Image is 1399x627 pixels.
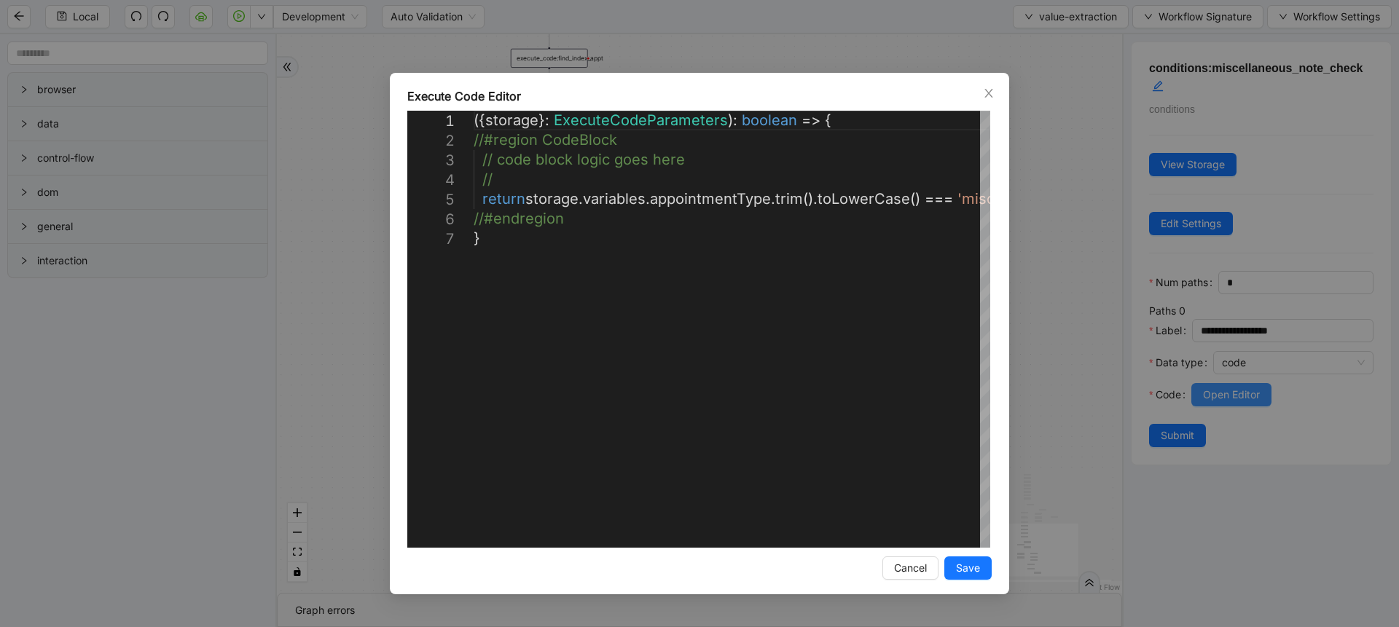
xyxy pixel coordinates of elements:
div: Execute Code Editor [407,87,992,105]
div: 5 [407,190,455,210]
button: Cancel [882,556,938,580]
span: }: [538,111,549,129]
span: => [802,111,820,129]
span: (). [803,190,818,208]
span: ({ [474,111,485,129]
div: 4 [407,170,455,190]
div: 3 [407,151,455,170]
span: //#region CodeBlock [474,131,617,149]
span: 'miscellaneous note' [957,190,1102,208]
span: variables [583,190,646,208]
span: //#endregion [474,210,564,227]
span: return [482,190,525,208]
span: storage [525,190,579,208]
button: Save [944,556,992,580]
div: 2 [407,131,455,151]
span: . [579,190,583,208]
span: storage [485,111,538,129]
span: } [474,229,480,247]
button: Close [981,85,997,101]
span: ExecuteCodeParameters [554,111,728,129]
span: // code block logic goes here [482,151,685,168]
span: () [910,190,920,208]
span: . [646,190,650,208]
span: toLowerCase [818,190,910,208]
span: trim [775,190,803,208]
span: boolean [742,111,797,129]
div: 6 [407,210,455,229]
span: Cancel [894,560,927,576]
span: appointmentType [650,190,771,208]
span: ): [728,111,737,129]
div: 7 [407,229,455,249]
span: // [482,170,493,188]
span: close [983,87,995,99]
span: === [925,190,953,208]
span: Save [956,560,980,576]
span: . [771,190,775,208]
div: 1 [407,111,455,131]
span: { [825,111,831,129]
